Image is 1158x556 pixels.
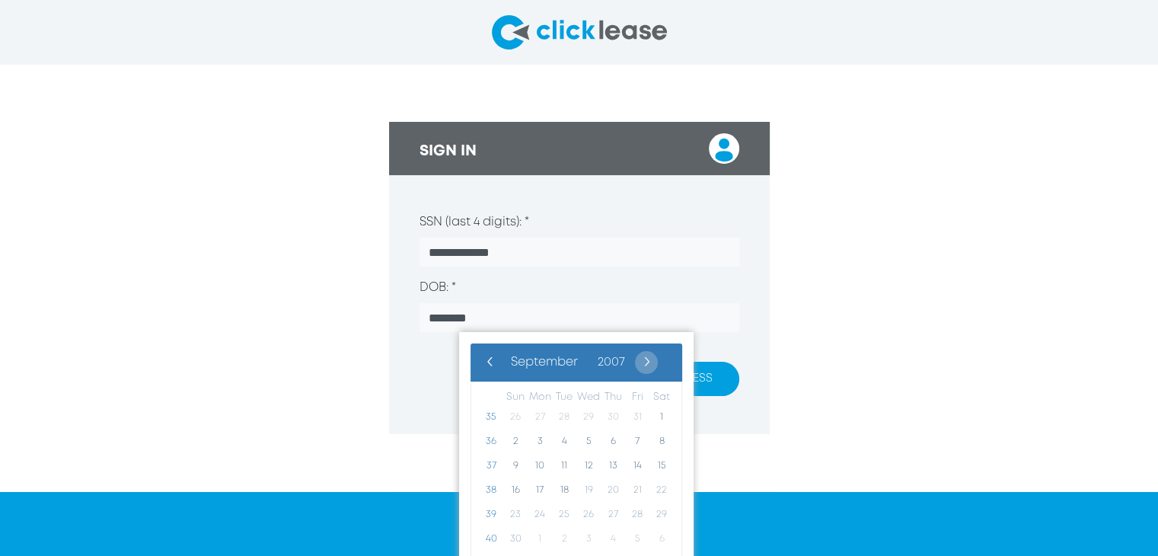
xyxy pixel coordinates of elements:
[479,430,503,454] span: 36
[576,454,601,478] span: 12
[419,279,456,297] label: DOB: *
[625,478,649,503] span: 21
[625,430,649,454] span: 7
[552,527,576,551] span: 2
[576,405,601,430] span: 29
[492,15,667,50] img: clicklease logo
[601,454,625,478] span: 13
[503,478,528,503] span: 16
[478,351,501,374] button: ‹
[528,405,552,430] span: 27
[552,405,576,430] span: 28
[528,478,552,503] span: 17
[649,478,674,503] span: 22
[576,527,601,551] span: 3
[552,390,576,405] th: weekday
[601,390,625,405] th: weekday
[649,390,674,405] th: weekday
[479,454,503,478] span: 37
[479,503,503,527] span: 39
[503,430,528,454] span: 2
[649,503,674,527] span: 29
[503,527,528,551] span: 30
[528,390,552,405] th: weekday
[601,478,625,503] span: 20
[479,405,503,430] span: 35
[528,503,552,527] span: 24
[601,430,625,454] span: 6
[625,405,649,430] span: 31
[576,478,601,503] span: 19
[503,454,528,478] span: 9
[598,356,625,368] span: 2007
[601,503,625,527] span: 27
[528,527,552,551] span: 1
[576,390,601,405] th: weekday
[649,405,674,430] span: 1
[601,405,625,430] span: 30
[503,405,528,430] span: 26
[479,527,503,551] span: 40
[511,356,578,368] span: September
[503,503,528,527] span: 23
[625,503,649,527] span: 28
[419,213,529,232] label: SSN (last 4 digits): *
[576,430,601,454] span: 5
[625,390,649,405] th: weekday
[649,430,674,454] span: 8
[649,527,674,551] span: 6
[625,454,649,478] span: 14
[601,527,625,551] span: 4
[552,430,576,454] span: 4
[479,478,503,503] span: 38
[709,133,739,164] img: login user
[576,503,601,527] span: 26
[419,142,477,161] h3: SIGN IN
[649,454,674,478] span: 15
[528,454,552,478] span: 10
[552,503,576,527] span: 25
[528,430,552,454] span: 3
[552,454,576,478] span: 11
[588,351,635,374] button: 2007
[625,527,649,551] span: 5
[503,390,528,405] th: weekday
[501,351,588,374] button: September
[552,478,576,503] span: 18
[478,354,658,366] bs-datepicker-navigation-view: ​ ​ ​
[635,351,658,374] span: ›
